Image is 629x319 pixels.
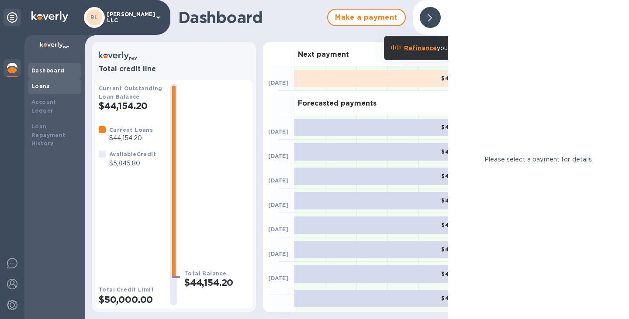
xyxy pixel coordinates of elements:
b: Current Loans [109,127,153,133]
h2: $50,000.00 [99,294,163,305]
b: [DATE] [268,275,289,281]
p: $44,154.20 [109,134,153,143]
b: Loan Repayment History [31,123,66,147]
b: $4,415.42 [441,124,471,130]
b: $4,415.42 [441,246,471,253]
b: Total Credit Limit [99,286,154,293]
b: [DATE] [268,202,289,208]
h1: Dashboard [178,8,323,27]
p: [PERSON_NAME] LLC [107,11,151,24]
b: $4,415.42 [441,197,471,204]
b: Available Credit [109,151,156,158]
b: $4,415.42 [441,271,471,277]
b: Account Ledger [31,99,56,114]
b: [DATE] [268,128,289,135]
h2: $44,154.20 [99,100,163,111]
b: Total Balance [184,270,226,277]
button: Make a payment [327,9,406,26]
h3: Forecasted payments [298,99,377,108]
b: [DATE] [268,250,289,257]
h2: $44,154.20 [184,277,249,288]
b: Dashboard [31,67,65,74]
span: Make a payment [335,12,398,23]
p: Please select a payment for details [484,155,592,164]
b: Current Outstanding Loan Balance [99,85,162,100]
b: $4,415.42 [441,148,471,155]
b: [DATE] [268,79,289,86]
h3: Total credit line [99,65,249,73]
b: [DATE] [268,177,289,184]
b: $4,415.42 [441,295,471,302]
div: Unpin categories [3,9,21,26]
b: $4,415.42 [441,75,471,82]
h3: Next payment [298,51,349,59]
img: Logo [31,11,68,22]
b: Refinance [404,45,437,51]
b: Loans [31,83,50,89]
b: $4,415.42 [441,173,471,179]
b: [DATE] [268,226,289,233]
b: $4,415.42 [441,222,471,228]
p: your payments. [404,44,484,53]
b: RL [90,14,98,21]
b: [DATE] [268,153,289,159]
p: $5,845.80 [109,159,156,168]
